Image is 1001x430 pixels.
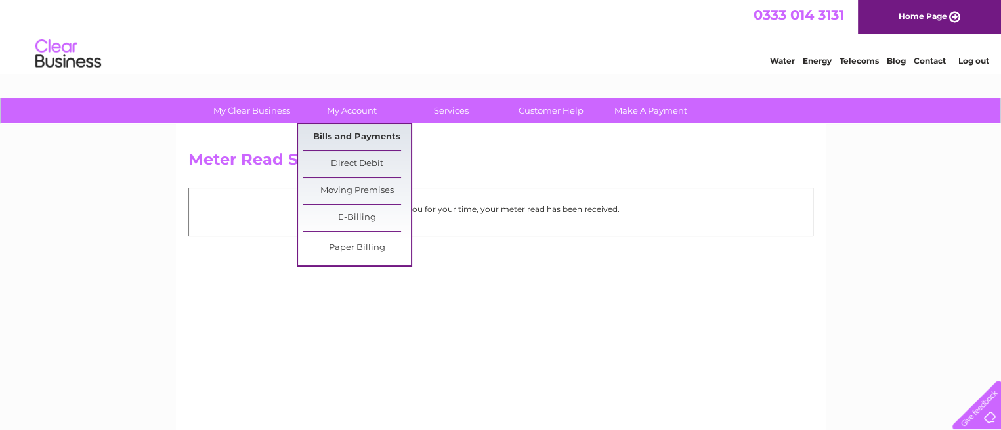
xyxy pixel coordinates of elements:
[198,98,306,123] a: My Clear Business
[840,56,879,66] a: Telecoms
[497,98,605,123] a: Customer Help
[754,7,844,23] a: 0333 014 3131
[191,7,811,64] div: Clear Business is a trading name of Verastar Limited (registered in [GEOGRAPHIC_DATA] No. 3667643...
[597,98,705,123] a: Make A Payment
[770,56,795,66] a: Water
[35,34,102,74] img: logo.png
[803,56,832,66] a: Energy
[914,56,946,66] a: Contact
[397,98,505,123] a: Services
[297,98,406,123] a: My Account
[958,56,989,66] a: Log out
[887,56,906,66] a: Blog
[303,124,411,150] a: Bills and Payments
[303,205,411,231] a: E-Billing
[196,203,806,215] p: Thank you for your time, your meter read has been received.
[188,150,813,175] h2: Meter Read Submitted
[303,235,411,261] a: Paper Billing
[303,178,411,204] a: Moving Premises
[303,151,411,177] a: Direct Debit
